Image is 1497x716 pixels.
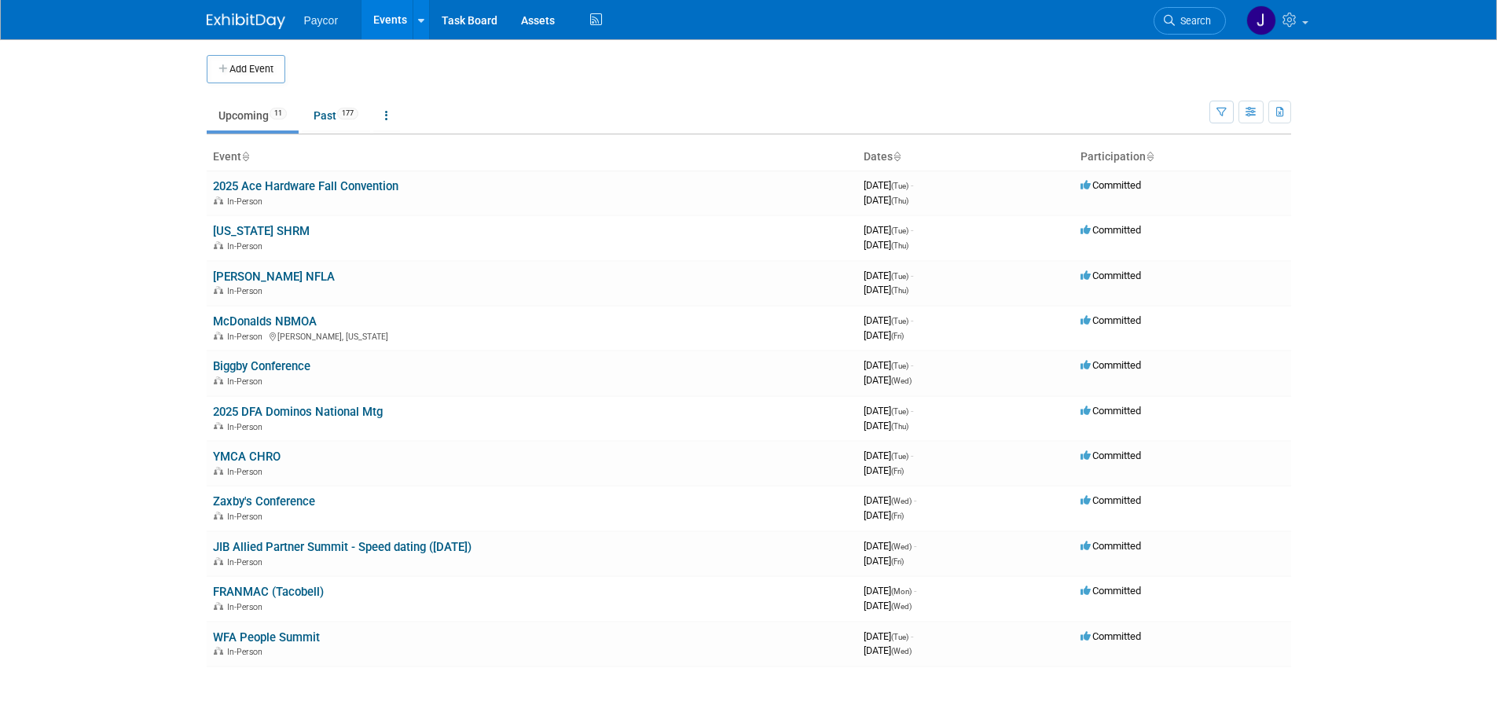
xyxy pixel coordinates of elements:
span: [DATE] [864,239,908,251]
span: [DATE] [864,314,913,326]
span: - [911,179,913,191]
span: (Tue) [891,362,908,370]
span: Search [1175,15,1211,27]
span: [DATE] [864,405,913,417]
span: [DATE] [864,494,916,506]
span: (Wed) [891,647,912,655]
span: In-Person [227,196,267,207]
span: [DATE] [864,179,913,191]
span: (Thu) [891,286,908,295]
img: In-Person Event [214,286,223,294]
span: (Fri) [891,332,904,340]
span: (Tue) [891,182,908,190]
span: In-Person [227,286,267,296]
span: - [911,359,913,371]
span: In-Person [227,647,267,657]
span: (Tue) [891,272,908,281]
span: - [911,630,913,642]
span: [DATE] [864,194,908,206]
span: In-Person [227,332,267,342]
span: [DATE] [864,420,908,431]
span: (Fri) [891,467,904,475]
span: [DATE] [864,555,904,567]
span: (Wed) [891,602,912,611]
a: Upcoming11 [207,101,299,130]
img: In-Person Event [214,196,223,204]
span: (Thu) [891,422,908,431]
span: In-Person [227,241,267,252]
th: Participation [1074,144,1291,171]
span: - [911,405,913,417]
a: Sort by Event Name [241,150,249,163]
img: In-Person Event [214,422,223,430]
a: FRANMAC (Tacobell) [213,585,324,599]
span: [DATE] [864,464,904,476]
img: ExhibitDay [207,13,285,29]
span: (Tue) [891,452,908,461]
span: Paycor [304,14,339,27]
span: [DATE] [864,585,916,597]
span: Committed [1081,450,1141,461]
span: In-Person [227,376,267,387]
span: In-Person [227,512,267,522]
th: Dates [857,144,1074,171]
span: Committed [1081,359,1141,371]
a: Past177 [302,101,370,130]
img: In-Person Event [214,557,223,565]
span: Committed [1081,224,1141,236]
a: Biggby Conference [213,359,310,373]
span: - [914,494,916,506]
span: Committed [1081,270,1141,281]
span: (Tue) [891,226,908,235]
span: [DATE] [864,270,913,281]
span: Committed [1081,179,1141,191]
a: YMCA CHRO [213,450,281,464]
span: Committed [1081,314,1141,326]
img: In-Person Event [214,647,223,655]
span: Committed [1081,630,1141,642]
span: [DATE] [864,374,912,386]
span: - [911,270,913,281]
a: 2025 DFA Dominos National Mtg [213,405,383,419]
a: McDonalds NBMOA [213,314,317,329]
span: (Thu) [891,196,908,205]
span: (Tue) [891,317,908,325]
span: In-Person [227,557,267,567]
img: In-Person Event [214,512,223,520]
span: [DATE] [864,284,908,296]
span: [DATE] [864,644,912,656]
span: (Thu) [891,241,908,250]
span: [DATE] [864,630,913,642]
span: (Tue) [891,633,908,641]
span: In-Person [227,602,267,612]
span: (Wed) [891,376,912,385]
span: Committed [1081,585,1141,597]
a: [US_STATE] SHRM [213,224,310,238]
span: [DATE] [864,359,913,371]
span: [DATE] [864,450,913,461]
span: In-Person [227,422,267,432]
img: In-Person Event [214,376,223,384]
img: In-Person Event [214,332,223,340]
a: Sort by Participation Type [1146,150,1154,163]
span: (Wed) [891,542,912,551]
th: Event [207,144,857,171]
span: - [911,224,913,236]
span: - [914,585,916,597]
span: 177 [337,108,358,119]
div: [PERSON_NAME], [US_STATE] [213,329,851,342]
img: In-Person Event [214,241,223,249]
a: 2025 Ace Hardware Fall Convention [213,179,398,193]
span: - [914,540,916,552]
img: In-Person Event [214,602,223,610]
span: [DATE] [864,509,904,521]
a: Sort by Start Date [893,150,901,163]
span: In-Person [227,467,267,477]
span: [DATE] [864,600,912,611]
button: Add Event [207,55,285,83]
span: Committed [1081,494,1141,506]
span: Committed [1081,405,1141,417]
a: JIB Allied Partner Summit - Speed dating ([DATE]) [213,540,471,554]
span: [DATE] [864,540,916,552]
span: Committed [1081,540,1141,552]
